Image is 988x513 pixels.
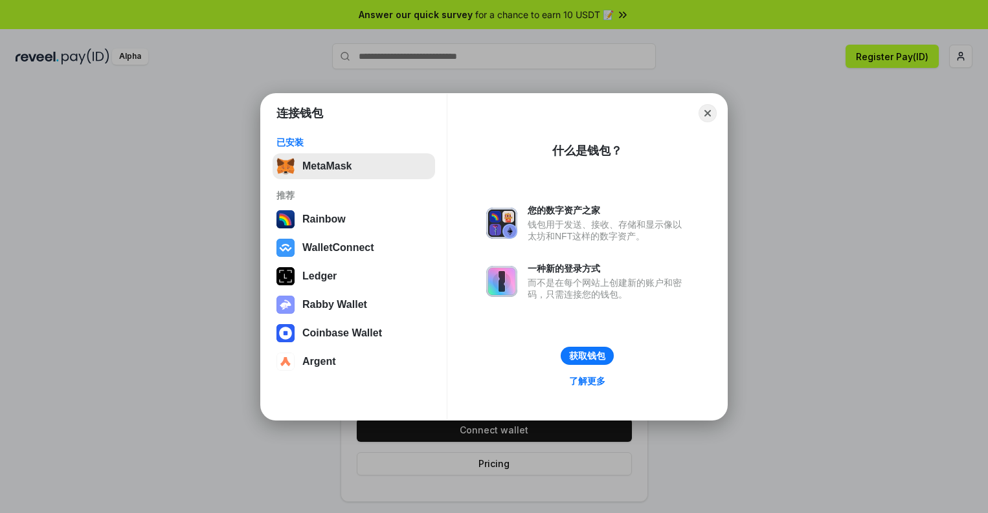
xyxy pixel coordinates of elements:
div: Coinbase Wallet [302,327,382,339]
div: 了解更多 [569,375,605,387]
div: Ledger [302,270,337,282]
button: Ledger [273,263,435,289]
div: 推荐 [276,190,431,201]
div: 获取钱包 [569,350,605,362]
div: Rainbow [302,213,346,225]
button: WalletConnect [273,235,435,261]
div: 已安装 [276,136,431,148]
div: Rabby Wallet [302,299,367,311]
img: svg+xml,%3Csvg%20width%3D%2228%22%20height%3D%2228%22%20viewBox%3D%220%200%2028%2028%22%20fill%3D... [276,239,295,257]
a: 了解更多 [561,373,613,389]
h1: 连接钱包 [276,105,323,121]
img: svg+xml,%3Csvg%20width%3D%2228%22%20height%3D%2228%22%20viewBox%3D%220%200%2028%2028%22%20fill%3D... [276,353,295,371]
button: Rabby Wallet [273,292,435,318]
div: Argent [302,356,336,367]
div: WalletConnect [302,242,374,254]
div: 什么是钱包？ [552,143,622,158]
div: 而不是在每个网站上创建新的账户和密码，只需连接您的钱包。 [528,277,688,300]
button: Rainbow [273,206,435,232]
button: Coinbase Wallet [273,320,435,346]
button: Close [699,104,717,122]
div: 钱包用于发送、接收、存储和显示像以太坊和NFT这样的数字资产。 [528,219,688,242]
img: svg+xml,%3Csvg%20width%3D%22120%22%20height%3D%22120%22%20viewBox%3D%220%200%20120%20120%22%20fil... [276,210,295,228]
button: Argent [273,349,435,375]
button: MetaMask [273,153,435,179]
div: 您的数字资产之家 [528,204,688,216]
div: MetaMask [302,160,352,172]
img: svg+xml,%3Csvg%20xmlns%3D%22http%3A%2F%2Fwww.w3.org%2F2000%2Fsvg%22%20fill%3D%22none%22%20viewBox... [486,208,517,239]
div: 一种新的登录方式 [528,263,688,274]
img: svg+xml,%3Csvg%20width%3D%2228%22%20height%3D%2228%22%20viewBox%3D%220%200%2028%2028%22%20fill%3D... [276,324,295,342]
img: svg+xml,%3Csvg%20xmlns%3D%22http%3A%2F%2Fwww.w3.org%2F2000%2Fsvg%22%20width%3D%2228%22%20height%3... [276,267,295,285]
img: svg+xml,%3Csvg%20xmlns%3D%22http%3A%2F%2Fwww.w3.org%2F2000%2Fsvg%22%20fill%3D%22none%22%20viewBox... [486,266,517,297]
img: svg+xml,%3Csvg%20xmlns%3D%22http%3A%2F%2Fwww.w3.org%2F2000%2Fsvg%22%20fill%3D%22none%22%20viewBox... [276,296,295,314]
button: 获取钱包 [561,347,614,365]
img: svg+xml,%3Csvg%20fill%3D%22none%22%20height%3D%2233%22%20viewBox%3D%220%200%2035%2033%22%20width%... [276,157,295,175]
